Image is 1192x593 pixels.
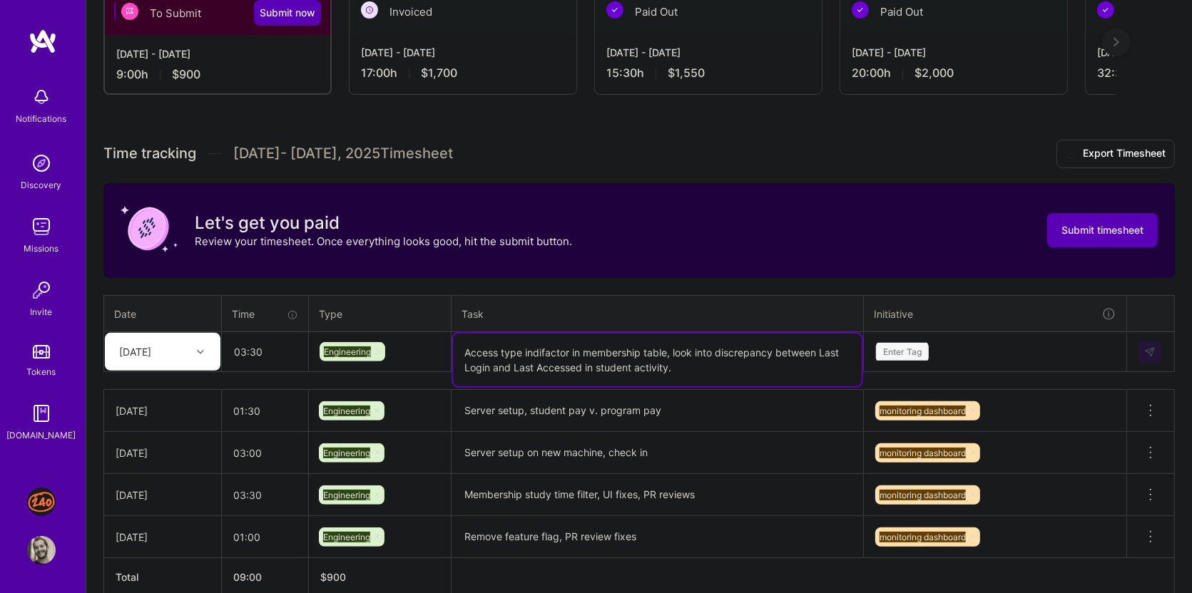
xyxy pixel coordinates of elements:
img: right [1114,37,1119,47]
h3: Let's get you paid [195,212,572,234]
p: Review your timesheet. Once everything looks good, hit the submit button. [195,234,572,249]
img: Invite [27,276,56,304]
button: Submit timesheet [1047,213,1158,247]
div: Missions [24,241,59,256]
img: guide book [27,399,56,428]
div: Tokens [27,364,56,379]
button: Export Timesheet [1056,140,1175,168]
div: 20:00 h [852,66,1056,81]
div: [DATE] [116,403,210,418]
img: User Avatar [27,536,56,564]
span: Engineering [323,490,370,500]
div: [DOMAIN_NAME] [7,428,76,443]
input: HH:MM [223,333,307,371]
div: Invite [31,304,53,319]
span: Engineering [323,448,370,458]
div: [DATE] [116,488,210,502]
div: Notifications [16,111,67,126]
img: Paid Out [1097,1,1114,19]
i: icon Download [1066,147,1077,162]
textarea: Server setup on new machine, check in [453,433,862,473]
div: [DATE] - [DATE] [361,45,565,60]
span: $1,700 [421,66,457,81]
th: Task [452,295,864,332]
div: 17:00 h [361,66,565,81]
div: [DATE] [116,445,210,460]
span: [DATE] - [DATE] , 2025 Timesheet [233,145,453,163]
img: Paid Out [852,1,869,19]
div: 15:30 h [606,66,810,81]
div: [DATE] - [DATE] [116,46,319,61]
input: HH:MM [222,434,308,472]
img: To Submit [121,3,138,20]
div: Time [232,306,298,321]
div: 9:00 h [116,67,319,82]
input: HH:MM [222,518,308,556]
img: logo [29,29,57,54]
span: $ 900 [320,571,346,583]
span: $900 [172,67,200,82]
a: User Avatar [24,536,59,564]
div: [DATE] - [DATE] [606,45,810,60]
textarea: Remove feature flag, PR review fixes [453,517,862,557]
span: monitoring dashboard [880,406,966,416]
span: Engineering [324,346,371,357]
img: discovery [27,149,56,177]
span: monitoring dashboard [880,490,966,500]
span: Engineering [323,406,370,416]
i: icon Chevron [197,349,204,356]
span: monitoring dashboard [880,532,966,542]
span: monitoring dashboard [880,448,966,458]
span: Time tracking [103,145,196,163]
div: [DATE] [116,530,210,545]
img: bell [27,83,56,111]
textarea: Server setup, student pay v. program pay [453,391,862,430]
div: [DATE] - [DATE] [852,45,1056,60]
img: Paid Out [606,1,623,19]
input: HH:MM [222,476,308,514]
div: Discovery [21,177,62,192]
span: Submit timesheet [1061,223,1143,237]
span: Submit now [260,6,315,20]
img: Invoiced [361,1,378,19]
div: [DATE] [119,344,151,359]
img: Submit [1144,346,1156,358]
textarea: Membership study time filter, UI fixes, PR reviews [453,475,862,515]
img: tokens [33,345,50,359]
span: $1,550 [668,66,705,81]
img: J: 240 Tutoring - Jobs Section Redesign [27,488,56,516]
input: HH:MM [222,392,308,430]
div: Enter Tag [876,341,929,363]
span: Engineering [323,532,370,542]
textarea: Access type indifactor in membership table, look into discrepancy between Last Login and Last Acc... [453,334,862,386]
th: Type [309,295,452,332]
a: J: 240 Tutoring - Jobs Section Redesign [24,488,59,516]
div: Initiative [874,306,1116,322]
th: Date [104,295,222,332]
img: teamwork [27,212,56,241]
span: $2,000 [915,66,954,81]
img: coin [121,200,178,257]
